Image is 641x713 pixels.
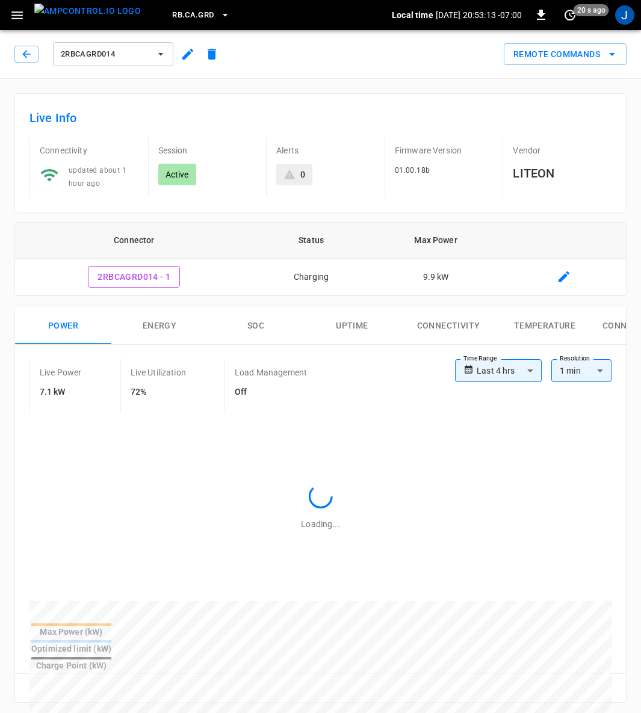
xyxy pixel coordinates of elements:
[463,354,497,363] label: Time Range
[131,386,186,399] h6: 72%
[370,223,503,259] th: Max Power
[504,43,627,66] div: remote commands options
[61,48,150,61] span: 2RBCAGRD014
[40,144,138,156] p: Connectivity
[395,144,494,156] p: Firmware Version
[560,354,590,363] label: Resolution
[551,359,612,382] div: 1 min
[69,166,126,188] span: updated about 1 hour ago
[574,4,609,16] span: 20 s ago
[111,306,208,345] button: Energy
[40,386,82,399] h6: 7.1 kW
[253,259,370,296] td: Charging
[34,4,141,19] img: ampcontrol.io logo
[235,366,307,378] p: Load Management
[40,366,82,378] p: Live Power
[172,8,214,22] span: RB.CA.GRD
[208,306,304,345] button: SOC
[131,366,186,378] p: Live Utilization
[300,168,305,181] div: 0
[15,306,111,345] button: Power
[395,166,430,174] span: 01.00.18b
[29,108,612,128] h6: Live Info
[301,519,339,529] span: Loading...
[560,5,580,25] button: set refresh interval
[158,144,257,156] p: Session
[436,9,522,21] p: [DATE] 20:53:13 -07:00
[53,42,173,66] button: 2RBCAGRD014
[392,9,433,21] p: Local time
[166,168,189,181] p: Active
[253,223,370,259] th: Status
[304,306,400,345] button: Uptime
[513,164,612,183] h6: LITEON
[513,144,612,156] p: Vendor
[615,5,634,25] div: profile-icon
[88,266,180,288] button: 2RBCAGRD014 - 1
[15,223,253,259] th: Connector
[504,43,627,66] button: Remote Commands
[276,144,375,156] p: Alerts
[167,4,234,27] button: RB.CA.GRD
[235,386,307,399] h6: Off
[370,259,503,296] td: 9.9 kW
[15,223,626,296] table: connector table
[497,306,593,345] button: Temperature
[477,359,542,382] div: Last 4 hrs
[400,306,497,345] button: Connectivity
